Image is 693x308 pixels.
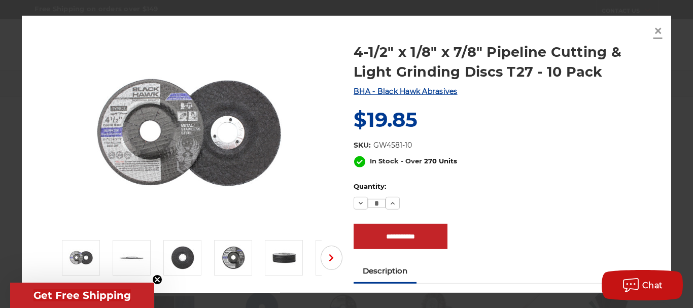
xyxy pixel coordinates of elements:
[373,140,412,151] dd: GW4581-10
[87,31,290,234] img: View of Black Hawk's 4 1/2 inch T27 pipeline disc, showing both front and back of the grinding wh...
[321,246,342,270] button: Next
[271,245,297,270] img: Bulk pack of Black Hawk's T27 pipeline grinding wheels, 4 1/2 inch, showing cost-saving 25 pack
[33,289,131,301] span: Get Free Shipping
[650,23,666,39] a: Close
[170,245,195,270] img: Professional-grade 4 1/2 inch T27 pipeline grinding disc by Black Hawk for metal and stainless steel
[354,182,655,192] label: Quantity:
[354,87,458,96] a: BHA - Black Hawk Abrasives
[354,260,417,282] a: Description
[10,283,154,308] div: Get Free ShippingClose teaser
[642,281,663,290] span: Chat
[424,157,437,165] span: 270
[439,157,457,165] span: Units
[152,275,162,285] button: Close teaser
[354,42,655,82] a: 4-1/2" x 1/8" x 7/8" Pipeline Cutting & Light Grinding Discs T27 - 10 Pack
[119,245,145,270] img: Side profile of Black Hawk 4 1/2 inch T27 pipeline wheel showcasing the wheel's thickness and pro...
[370,157,399,165] span: In Stock
[653,21,663,41] span: ×
[221,245,246,270] img: Black Hawk T27 4 1/2 inch pipeline grinding wheel's back, showcasing the disc's durable abrasive ...
[68,245,94,270] img: View of Black Hawk's 4 1/2 inch T27 pipeline disc, showing both front and back of the grinding wh...
[354,140,371,151] dt: SKU:
[602,270,683,300] button: Chat
[354,107,418,132] span: $19.85
[401,157,422,165] span: - Over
